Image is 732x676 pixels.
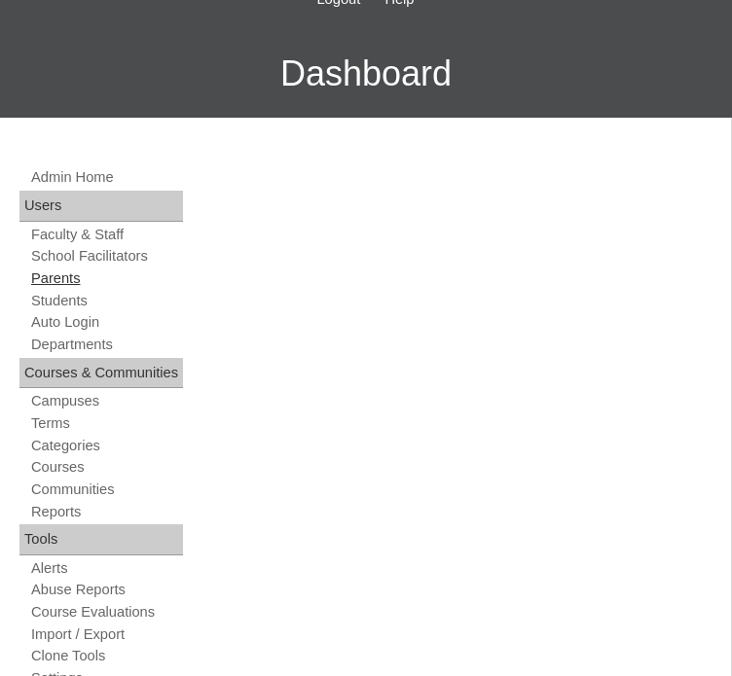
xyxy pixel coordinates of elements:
[29,647,183,665] a: Clone Tools
[29,392,183,410] a: Campuses
[10,30,722,118] h3: Dashboard
[29,581,183,599] a: Abuse Reports
[19,191,183,222] div: Users
[19,524,183,555] div: Tools
[29,313,183,332] a: Auto Login
[29,168,183,187] a: Admin Home
[29,503,183,521] a: Reports
[29,414,183,433] a: Terms
[29,269,183,288] a: Parents
[29,480,183,499] a: Communities
[29,247,183,266] a: School Facilitators
[29,625,183,644] a: Import / Export
[19,358,183,389] div: Courses & Communities
[29,458,183,477] a: Courses
[29,603,183,622] a: Course Evaluations
[29,437,183,455] a: Categories
[29,226,183,244] a: Faculty & Staff
[29,559,183,578] a: Alerts
[29,336,183,354] a: Departments
[29,292,183,310] a: Students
